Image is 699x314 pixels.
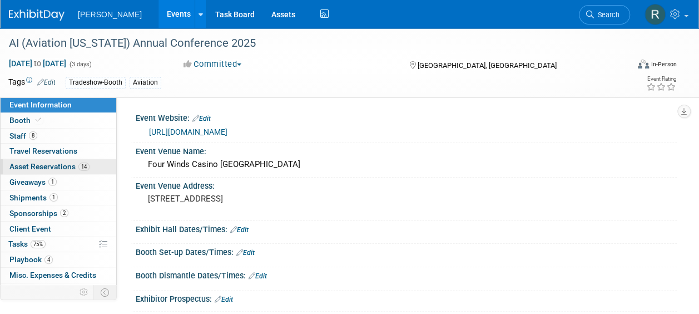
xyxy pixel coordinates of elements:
[144,156,668,173] div: Four Winds Casino [GEOGRAPHIC_DATA]
[48,178,57,186] span: 1
[594,11,619,19] span: Search
[94,285,117,300] td: Toggle Event Tabs
[579,5,630,24] a: Search
[9,255,53,264] span: Playbook
[9,116,43,125] span: Booth
[29,131,37,140] span: 8
[1,222,116,237] a: Client Event
[9,100,72,109] span: Event Information
[130,77,161,89] div: Aviation
[136,267,677,282] div: Booth Dismantle Dates/Times:
[1,190,116,205] a: Shipments1
[215,296,233,303] a: Edit
[1,252,116,267] a: Playbook4
[236,249,255,257] a: Edit
[9,193,58,202] span: Shipments
[32,59,43,68] span: to
[8,239,46,248] span: Tasks
[8,76,56,89] td: Tags
[1,159,116,174] a: Asset Reservations14
[645,4,666,25] img: Rebecca Deis
[9,209,68,218] span: Sponsorships
[31,240,46,248] span: 75%
[9,224,51,233] span: Client Event
[1,113,116,128] a: Booth
[136,244,677,258] div: Booth Set-up Dates/Times:
[180,58,246,70] button: Committed
[136,110,677,124] div: Event Website:
[44,256,53,264] span: 4
[651,60,677,68] div: In-Person
[148,194,349,204] pre: [STREET_ADDRESS]
[136,143,677,157] div: Event Venue Name:
[78,163,90,171] span: 14
[230,226,249,234] a: Edit
[66,77,126,89] div: Tradeshow-Booth
[1,175,116,190] a: Giveaways1
[192,115,211,122] a: Edit
[136,178,677,192] div: Event Venue Address:
[136,221,677,235] div: Exhibit Hall Dates/Times:
[1,97,116,112] a: Event Information
[36,117,41,123] i: Booth reservation complete
[1,237,116,252] a: Tasks75%
[9,162,90,171] span: Asset Reservations
[249,272,267,280] a: Edit
[49,193,58,202] span: 1
[9,131,37,140] span: Staff
[37,78,56,86] a: Edit
[9,9,65,21] img: ExhibitDay
[136,291,677,305] div: Exhibitor Prospectus:
[1,129,116,144] a: Staff8
[149,127,227,136] a: [URL][DOMAIN_NAME]
[8,58,67,68] span: [DATE] [DATE]
[9,146,77,155] span: Travel Reservations
[1,206,116,221] a: Sponsorships2
[646,76,676,82] div: Event Rating
[9,178,57,187] span: Giveaways
[68,61,92,68] span: (3 days)
[75,285,94,300] td: Personalize Event Tab Strip
[638,60,649,68] img: Format-Inperson.png
[78,10,142,19] span: [PERSON_NAME]
[5,33,619,53] div: AI (Aviation [US_STATE]) Annual Conference 2025
[9,271,96,279] span: Misc. Expenses & Credits
[418,61,557,70] span: [GEOGRAPHIC_DATA], [GEOGRAPHIC_DATA]
[1,144,116,159] a: Travel Reservations
[60,209,68,217] span: 2
[1,268,116,283] a: Misc. Expenses & Credits
[579,58,677,75] div: Event Format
